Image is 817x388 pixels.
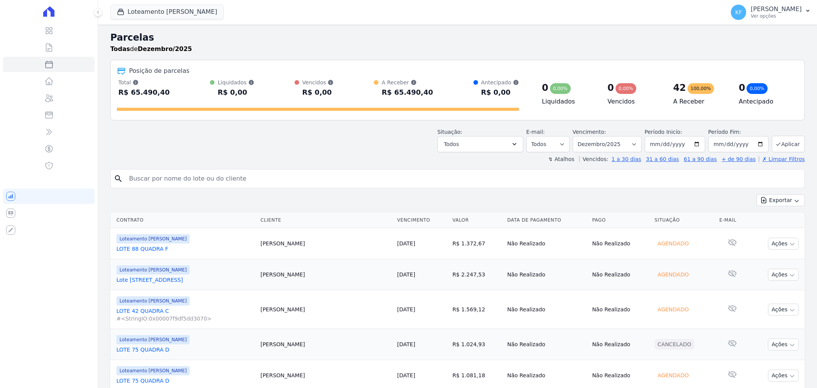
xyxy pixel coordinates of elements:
[381,79,433,86] div: A Receber
[759,156,805,162] a: ✗ Limpar Filtros
[589,212,652,228] th: Pago
[612,156,641,162] a: 1 a 30 dias
[449,259,504,290] td: R$ 2.247,53
[579,156,608,162] label: Vencidos:
[652,212,716,228] th: Situação
[768,304,799,316] button: Ações
[607,97,661,106] h4: Vencidos
[110,44,192,54] p: de
[116,335,190,344] span: Loteamento [PERSON_NAME]
[504,259,589,290] td: Não Realizado
[751,5,802,13] p: [PERSON_NAME]
[722,156,756,162] a: + de 90 dias
[116,307,254,322] a: LOTE 42 QUADRA C#<StringIO:0x00007f9df5dd3070>
[138,45,192,53] strong: Dezembro/2025
[116,377,254,385] a: LOTE 75 QUADRA D
[481,79,519,86] div: Antecipado
[110,45,130,53] strong: Todas
[542,97,595,106] h4: Liquidados
[302,79,334,86] div: Vencidos
[257,212,394,228] th: Cliente
[394,212,449,228] th: Vencimento
[725,2,817,23] button: KF [PERSON_NAME] Ver opções
[116,245,254,253] a: LOTE 88 QUADRA F
[542,82,548,94] div: 0
[573,129,606,135] label: Vencimento:
[397,341,415,347] a: [DATE]
[116,315,254,322] span: #<StringIO:0x00007f9df5dd3070>
[655,269,692,280] div: Agendado
[116,265,190,275] span: Loteamento [PERSON_NAME]
[589,329,652,360] td: Não Realizado
[673,97,726,106] h4: A Receber
[655,238,692,249] div: Agendado
[550,83,571,94] div: 0,00%
[257,329,394,360] td: [PERSON_NAME]
[756,194,805,206] button: Exportar
[116,346,254,353] a: LOTE 75 QUADRA D
[504,329,589,360] td: Não Realizado
[437,129,462,135] label: Situação:
[688,83,714,94] div: 100,00%
[735,10,742,15] span: KF
[607,82,614,94] div: 0
[118,86,170,99] div: R$ 65.490,40
[548,156,574,162] label: ↯ Atalhos
[747,83,767,94] div: 0,00%
[589,259,652,290] td: Não Realizado
[302,86,334,99] div: R$ 0,00
[739,82,745,94] div: 0
[504,212,589,228] th: Data de Pagamento
[110,5,224,19] button: Loteamento [PERSON_NAME]
[397,306,415,312] a: [DATE]
[739,97,792,106] h4: Antecipado
[589,290,652,329] td: Não Realizado
[751,13,802,19] p: Ver opções
[449,290,504,329] td: R$ 1.569,12
[768,269,799,281] button: Ações
[655,304,692,315] div: Agendado
[655,339,694,350] div: Cancelado
[504,290,589,329] td: Não Realizado
[772,136,805,152] button: Aplicar
[257,228,394,259] td: [PERSON_NAME]
[397,240,415,247] a: [DATE]
[110,31,805,44] h2: Parcelas
[397,372,415,378] a: [DATE]
[257,259,394,290] td: [PERSON_NAME]
[116,366,190,375] span: Loteamento [PERSON_NAME]
[381,86,433,99] div: R$ 65.490,40
[716,212,749,228] th: E-mail
[124,171,801,186] input: Buscar por nome do lote ou do cliente
[116,296,190,306] span: Loteamento [PERSON_NAME]
[116,234,190,243] span: Loteamento [PERSON_NAME]
[257,290,394,329] td: [PERSON_NAME]
[708,128,769,136] label: Período Fim:
[655,370,692,381] div: Agendado
[218,86,254,99] div: R$ 0,00
[768,339,799,350] button: Ações
[646,156,679,162] a: 31 a 60 dias
[673,82,686,94] div: 42
[526,129,545,135] label: E-mail:
[110,212,257,228] th: Contrato
[116,276,254,284] a: Lote [STREET_ADDRESS]
[218,79,254,86] div: Liquidados
[397,271,415,278] a: [DATE]
[684,156,717,162] a: 61 a 90 dias
[504,228,589,259] td: Não Realizado
[616,83,636,94] div: 0,00%
[768,238,799,250] button: Ações
[129,66,190,76] div: Posição de parcelas
[114,174,123,183] i: search
[481,86,519,99] div: R$ 0,00
[449,329,504,360] td: R$ 1.024,93
[768,370,799,381] button: Ações
[589,228,652,259] td: Não Realizado
[437,136,523,152] button: Todos
[645,129,682,135] label: Período Inicío:
[118,79,170,86] div: Total
[444,140,459,149] span: Todos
